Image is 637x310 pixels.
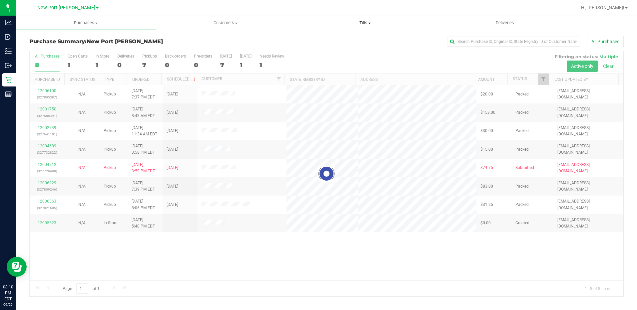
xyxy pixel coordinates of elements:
[16,16,156,30] a: Purchases
[37,5,95,11] span: New Port [PERSON_NAME]
[156,16,295,30] a: Customers
[16,20,156,26] span: Purchases
[5,34,12,40] inline-svg: Inbound
[435,16,575,30] a: Deliveries
[296,16,435,30] a: Tills
[7,257,27,277] iframe: Resource center
[447,37,580,47] input: Search Purchase ID, Original ID, State Registry ID or Customer Name...
[5,91,12,97] inline-svg: Reports
[581,5,624,10] span: Hi, [PERSON_NAME]!
[3,302,13,307] p: 09/25
[156,20,295,26] span: Customers
[3,284,13,302] p: 08:10 PM EDT
[29,39,228,45] h3: Purchase Summary:
[5,48,12,55] inline-svg: Inventory
[87,38,163,45] span: New Port [PERSON_NAME]
[5,62,12,69] inline-svg: Outbound
[587,36,624,47] button: All Purchases
[5,19,12,26] inline-svg: Analytics
[5,77,12,83] inline-svg: Retail
[296,20,435,26] span: Tills
[487,20,523,26] span: Deliveries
